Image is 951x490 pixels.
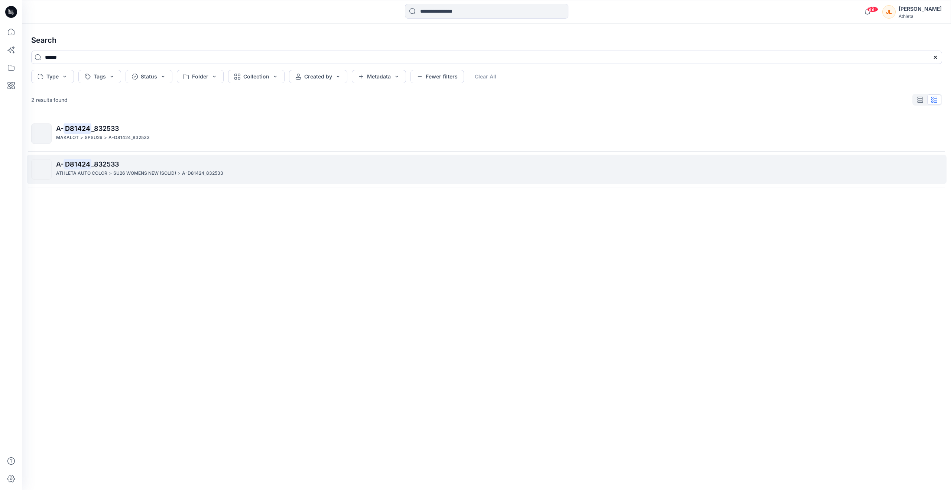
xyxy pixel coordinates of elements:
[410,70,464,83] button: Fewer filters
[31,96,68,104] p: 2 results found
[80,134,83,142] p: >
[27,155,947,184] a: A-D81424_832533ATHLETA AUTO COLOR>SU26 WOMENS NEW (SOLID)>A-D81424_832533
[289,70,347,83] button: Created by
[91,160,119,168] span: _832533
[899,4,942,13] div: [PERSON_NAME]
[64,159,91,169] mark: D81424
[64,123,91,133] mark: D81424
[182,170,223,177] p: A-D81424_832533
[56,125,64,132] span: A-
[352,70,406,83] button: Metadata
[78,70,121,83] button: Tags
[91,125,119,132] span: _832533
[109,170,112,177] p: >
[228,70,285,83] button: Collection
[31,70,74,83] button: Type
[27,119,947,148] a: A-D81424_832533MAKALOT>SPSU26>A-D81424_832533
[882,5,896,19] div: JL
[56,134,79,142] p: MAKALOT
[25,30,948,51] h4: Search
[178,170,181,177] p: >
[867,6,878,12] span: 99+
[177,70,224,83] button: Folder
[56,170,107,177] p: ATHLETA AUTO COLOR
[126,70,172,83] button: Status
[108,134,150,142] p: A-D81424_832533
[85,134,103,142] p: SPSU26
[56,160,64,168] span: A-
[113,170,176,177] p: SU26 WOMENS NEW (SOLID)
[899,13,942,19] div: Athleta
[104,134,107,142] p: >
